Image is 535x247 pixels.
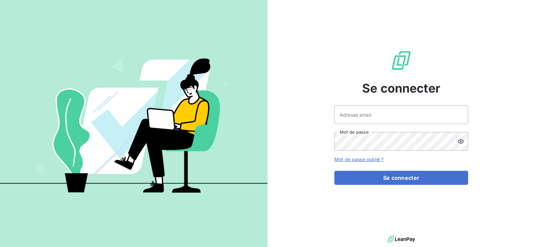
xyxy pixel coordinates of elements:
[334,105,468,124] input: placeholder
[334,156,384,162] a: Mot de passe oublié ?
[362,79,440,97] span: Se connecter
[388,234,415,244] img: logo
[391,50,412,71] img: Logo LeanPay
[334,171,468,185] button: Se connecter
